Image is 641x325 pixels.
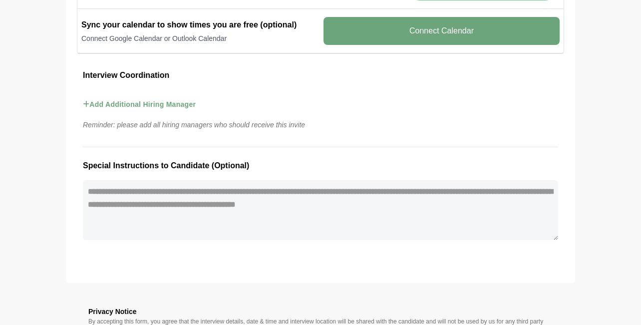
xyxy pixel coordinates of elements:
[83,90,196,119] button: Add Additional Hiring Manager
[77,119,564,131] p: Reminder: please add all hiring managers who should receive this invite
[81,33,318,43] p: Connect Google Calendar or Outlook Calendar
[88,306,553,318] h3: Privacy Notice
[81,19,318,31] h2: Sync your calendar to show times you are free (optional)
[83,159,558,172] h3: Special Instructions to Candidate (Optional)
[83,69,558,82] h3: Interview Coordination
[323,17,560,45] v-button: Connect Calendar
